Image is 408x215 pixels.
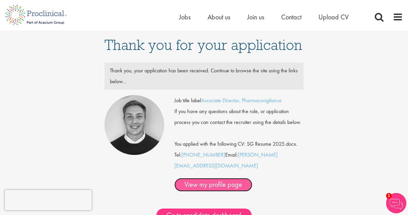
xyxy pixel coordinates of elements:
a: About us [208,13,230,21]
span: 1 [386,193,392,199]
div: Thank you, your application has been received. Continue to browse the site using the links below... [105,65,303,87]
a: Contact [281,13,302,21]
div: If you have any questions about the role, or application process you can contact the recruiter us... [169,106,309,128]
a: [PHONE_NUMBER] [181,151,225,158]
img: Chatbot [386,193,406,213]
div: You applied with the following CV: SG Resume 2025.docx. [169,128,309,149]
div: Job title label [169,95,309,106]
a: View my profile page [174,178,252,192]
a: Upload CV [318,13,349,21]
a: Jobs [179,13,191,21]
span: Thank you for your application [104,36,302,54]
div: Tel: Email: [174,95,304,192]
img: Bo Forsen [104,95,164,155]
a: Associate Director, Pharmacovigilance [201,97,281,104]
a: Join us [247,13,264,21]
iframe: reCAPTCHA [5,190,92,210]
